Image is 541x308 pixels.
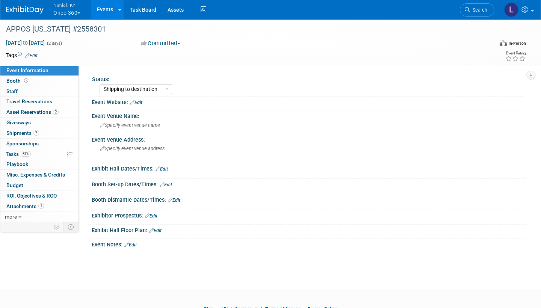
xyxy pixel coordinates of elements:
[53,1,80,9] span: Nimlok KY
[33,130,39,136] span: 2
[139,39,183,47] button: Committed
[6,6,44,14] img: ExhibitDay
[470,7,487,13] span: Search
[160,182,172,187] a: Edit
[6,161,28,167] span: Playbook
[100,146,165,151] span: Specify event venue address
[92,163,526,173] div: Exhibit Hall Dates/Times:
[124,242,137,248] a: Edit
[0,191,79,201] a: ROI, Objectives & ROO
[92,97,526,106] div: Event Website:
[92,74,523,83] div: Status:
[6,98,52,104] span: Travel Reservations
[0,65,79,75] a: Event Information
[92,110,526,120] div: Event Venue Name:
[0,128,79,138] a: Shipments2
[145,213,157,219] a: Edit
[0,76,79,86] a: Booth
[25,53,38,58] a: Edit
[0,107,79,117] a: Asset Reservations2
[508,41,526,46] div: In-Person
[92,194,526,204] div: Booth Dismantle Dates/Times:
[6,193,57,199] span: ROI, Objectives & ROO
[3,23,482,36] div: APPOS [US_STATE] #2558301
[6,151,31,157] span: Tasks
[0,149,79,159] a: Tasks67%
[500,40,507,46] img: Format-Inperson.png
[0,201,79,211] a: Attachments1
[0,97,79,107] a: Travel Reservations
[6,172,65,178] span: Misc. Expenses & Credits
[505,51,526,55] div: Event Rating
[0,180,79,190] a: Budget
[92,179,526,189] div: Booth Set-up Dates/Times:
[168,198,180,203] a: Edit
[92,134,526,143] div: Event Venue Address:
[6,51,38,59] td: Tags
[22,40,29,46] span: to
[5,214,17,220] span: more
[21,151,31,157] span: 67%
[149,228,162,233] a: Edit
[460,3,494,17] a: Search
[6,203,44,209] span: Attachments
[6,67,48,73] span: Event Information
[6,140,39,146] span: Sponsorships
[156,166,168,172] a: Edit
[0,170,79,180] a: Misc. Expenses & Credits
[38,203,44,209] span: 1
[0,212,79,222] a: more
[0,139,79,149] a: Sponsorships
[6,78,30,84] span: Booth
[92,225,526,234] div: Exhibit Hall Floor Plan:
[50,222,63,232] td: Personalize Event Tab Strip
[6,39,45,46] span: [DATE] [DATE]
[504,3,518,17] img: Luc Schaefer
[6,130,39,136] span: Shipments
[92,210,526,220] div: Exhibitor Prospectus:
[0,118,79,128] a: Giveaways
[6,119,31,125] span: Giveaways
[63,222,79,232] td: Toggle Event Tabs
[6,109,59,115] span: Asset Reservations
[53,109,59,115] span: 2
[0,159,79,169] a: Playbook
[0,86,79,97] a: Staff
[130,100,142,105] a: Edit
[6,88,18,94] span: Staff
[23,78,30,83] span: Booth not reserved yet
[449,39,526,50] div: Event Format
[6,182,23,188] span: Budget
[100,122,160,128] span: Specify event venue name
[92,239,526,249] div: Event Notes:
[46,41,62,46] span: (2 days)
